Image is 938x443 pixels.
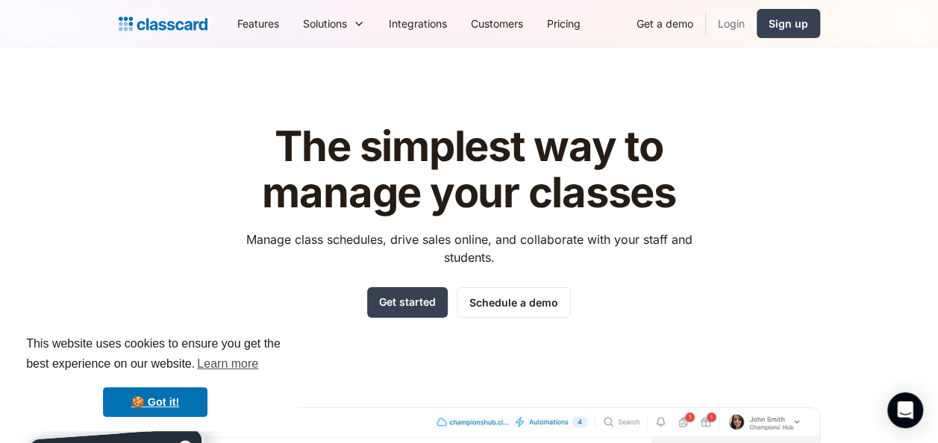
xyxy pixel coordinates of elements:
a: Login [706,7,757,40]
a: Sign up [757,9,820,38]
a: Customers [459,7,535,40]
div: Open Intercom Messenger [887,392,923,428]
a: dismiss cookie message [103,387,207,417]
div: Sign up [769,16,808,31]
a: Features [225,7,291,40]
a: home [119,13,207,34]
a: Integrations [377,7,459,40]
a: Schedule a demo [457,287,571,318]
span: This website uses cookies to ensure you get the best experience on our website. [26,335,284,375]
a: Get a demo [625,7,705,40]
p: Manage class schedules, drive sales online, and collaborate with your staff and students. [232,230,706,266]
a: Get started [367,287,448,318]
div: cookieconsent [12,321,298,431]
div: Solutions [303,16,347,31]
a: Pricing [535,7,592,40]
h1: The simplest way to manage your classes [232,124,706,216]
div: Solutions [291,7,377,40]
a: learn more about cookies [195,353,260,375]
